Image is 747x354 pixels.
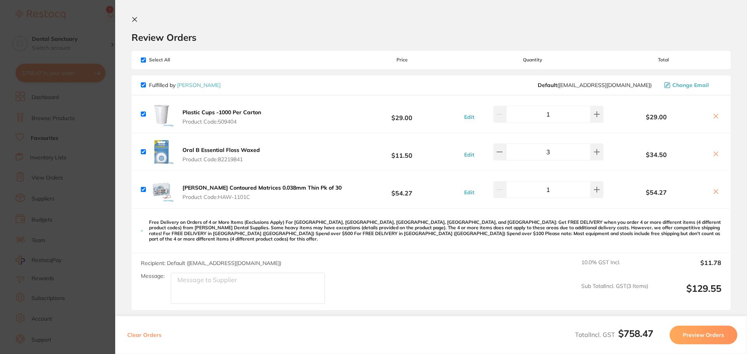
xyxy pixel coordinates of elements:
span: Quantity [460,57,605,63]
span: Recipient: Default ( [EMAIL_ADDRESS][DOMAIN_NAME] ) [141,260,281,267]
span: Product Code: 82219841 [182,156,260,162]
b: Default [538,82,557,89]
b: $29.00 [605,113,707,120]
a: [PERSON_NAME] [177,82,221,89]
b: $34.50 [605,151,707,158]
span: Total Incl. GST [575,331,653,338]
span: Price [344,57,460,63]
button: Plastic Cups -1000 Per Carton Product Code:509404 [180,109,263,125]
span: Product Code: HAW-1101C [182,194,342,200]
img: bW9kMTJ4bg [149,140,174,164]
span: 10.0 % GST Incl. [581,259,648,276]
b: [PERSON_NAME] Contoured Matrices 0.038mm Thin Pk of 30 [182,184,342,191]
b: $758.47 [618,328,653,339]
img: cWdmMjh3eg [149,102,174,127]
b: $54.27 [605,189,707,196]
output: $129.55 [654,283,721,304]
button: Edit [462,189,477,196]
button: Change Email [662,82,721,89]
p: Free Delivery on Orders of 4 or More Items (Exclusions Apply) For [GEOGRAPHIC_DATA], [GEOGRAPHIC_... [149,220,721,242]
button: Preview Orders [670,326,737,344]
span: Sub Total Incl. GST ( 3 Items) [581,283,648,304]
b: $11.50 [344,145,460,159]
button: Oral B Essential Floss Waxed Product Code:82219841 [180,146,262,163]
b: $29.00 [344,107,460,121]
label: Message: [141,273,165,279]
button: Edit [462,113,477,120]
p: Fulfilled by [149,82,221,88]
span: Total [605,57,721,63]
output: $11.78 [654,259,721,276]
b: Oral B Essential Floss Waxed [182,146,260,153]
h2: Review Orders [132,31,731,43]
span: Product Code: 509404 [182,119,261,125]
b: $54.27 [344,182,460,197]
span: Select All [141,57,219,63]
span: save@adamdental.com.au [538,82,652,88]
button: [PERSON_NAME] Contoured Matrices 0.038mm Thin Pk of 30 Product Code:HAW-1101C [180,184,344,201]
span: Change Email [672,82,709,88]
img: dzlxZnB6Yg [149,177,174,202]
button: Edit [462,151,477,158]
button: Clear Orders [125,326,164,344]
b: Plastic Cups -1000 Per Carton [182,109,261,116]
